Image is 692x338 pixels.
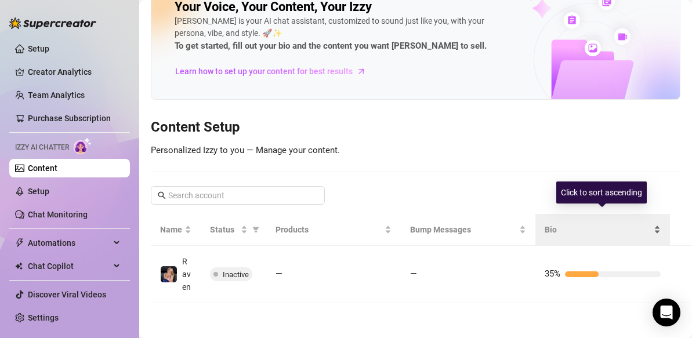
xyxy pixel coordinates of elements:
[28,290,106,299] a: Discover Viral Videos
[28,234,110,252] span: Automations
[175,65,353,78] span: Learn how to set up your content for best results
[168,189,309,202] input: Search account
[161,266,177,282] img: Raven
[545,268,560,279] span: 35%
[15,262,23,270] img: Chat Copilot
[556,181,647,203] div: Click to sort ascending
[223,270,249,279] span: Inactive
[182,257,191,292] span: Raven
[250,221,262,238] span: filter
[28,187,49,196] a: Setup
[535,214,670,246] th: Bio
[252,226,259,233] span: filter
[653,299,680,326] div: Open Intercom Messenger
[151,214,201,246] th: Name
[545,223,651,236] span: Bio
[356,66,367,77] span: arrow-right
[28,210,88,219] a: Chat Monitoring
[410,268,417,279] span: —
[201,214,266,246] th: Status
[175,15,512,53] div: [PERSON_NAME] is your AI chat assistant, customized to sound just like you, with your persona, vi...
[175,41,487,51] strong: To get started, fill out your bio and the content you want [PERSON_NAME] to sell.
[28,163,57,173] a: Content
[151,145,340,155] span: Personalized Izzy to you — Manage your content.
[266,214,401,246] th: Products
[28,114,111,123] a: Purchase Subscription
[210,223,238,236] span: Status
[28,63,121,81] a: Creator Analytics
[28,44,49,53] a: Setup
[15,238,24,248] span: thunderbolt
[175,62,375,81] a: Learn how to set up your content for best results
[410,223,517,236] span: Bump Messages
[15,142,69,153] span: Izzy AI Chatter
[158,191,166,199] span: search
[160,223,182,236] span: Name
[9,17,96,29] img: logo-BBDzfeDw.svg
[276,223,382,236] span: Products
[28,257,110,275] span: Chat Copilot
[28,313,59,322] a: Settings
[74,137,92,154] img: AI Chatter
[151,118,680,137] h3: Content Setup
[28,90,85,100] a: Team Analytics
[276,268,282,279] span: —
[401,214,535,246] th: Bump Messages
